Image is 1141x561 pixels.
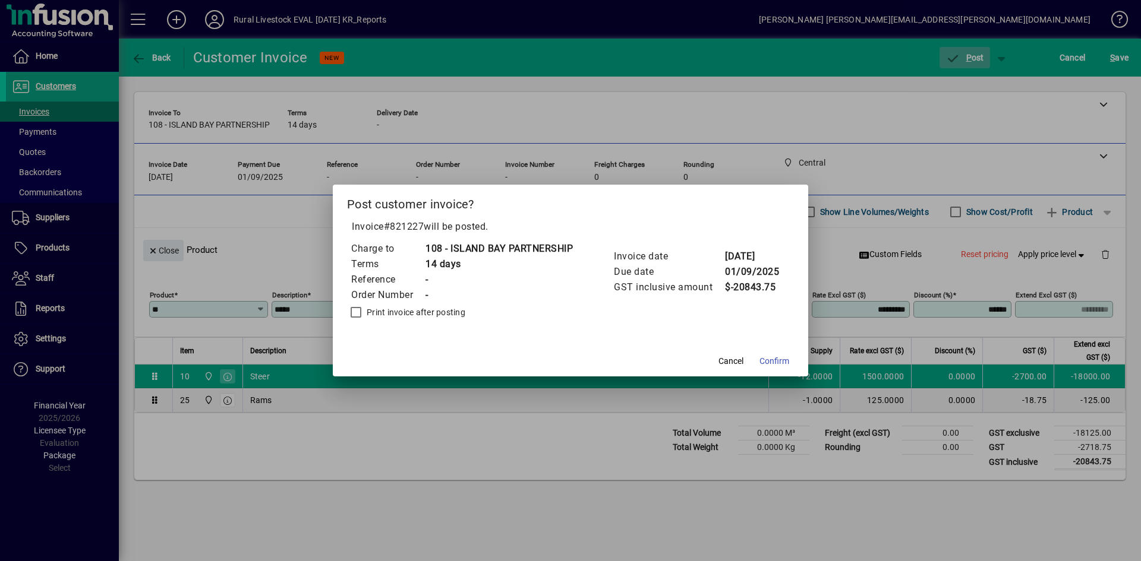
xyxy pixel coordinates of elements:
[724,264,779,280] td: 01/09/2025
[759,355,789,367] span: Confirm
[724,280,779,295] td: $-20843.75
[364,306,465,318] label: Print invoice after posting
[613,264,724,280] td: Due date
[347,220,794,234] p: Invoice will be posted .
[724,249,779,264] td: [DATE]
[351,256,425,272] td: Terms
[351,241,425,256] td: Charge to
[718,355,743,367] span: Cancel
[425,256,573,272] td: 14 days
[351,272,425,287] td: Reference
[425,272,573,287] td: -
[351,287,425,303] td: Order Number
[425,287,573,303] td: -
[333,185,808,219] h2: Post customer invoice?
[613,249,724,264] td: Invoice date
[755,350,794,372] button: Confirm
[384,221,424,232] span: #821227
[613,280,724,295] td: GST inclusive amount
[425,241,573,256] td: 108 - ISLAND BAY PARTNERSHIP
[712,350,750,372] button: Cancel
